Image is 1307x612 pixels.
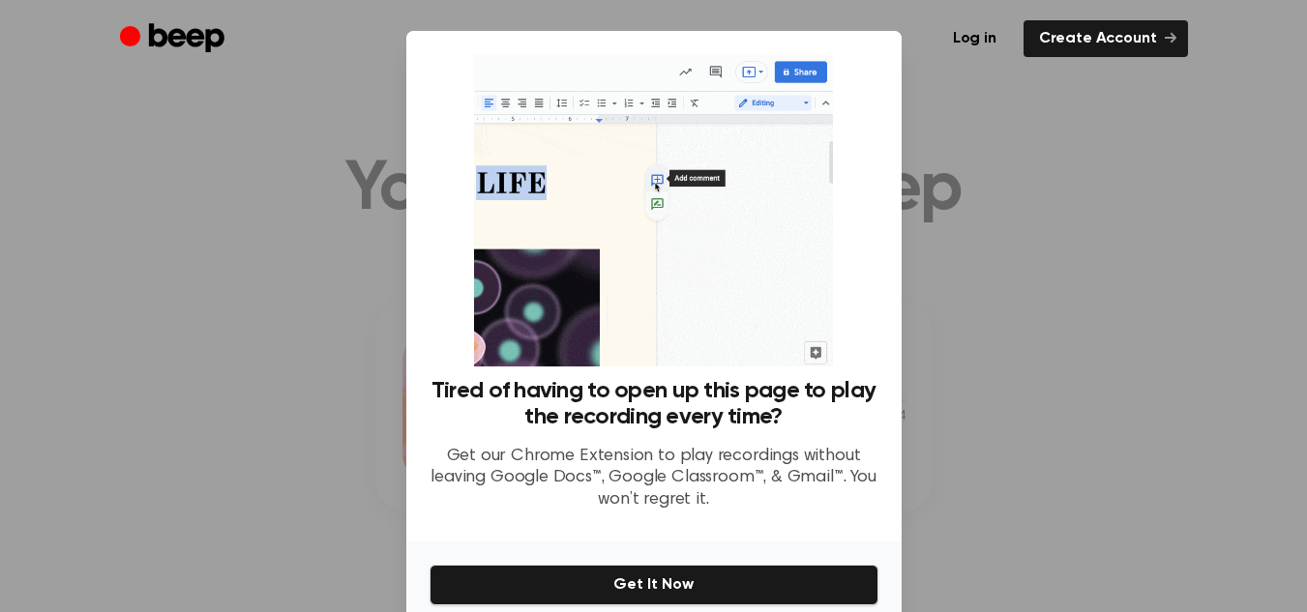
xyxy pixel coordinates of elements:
a: Log in [937,20,1012,57]
button: Get It Now [430,565,878,605]
p: Get our Chrome Extension to play recordings without leaving Google Docs™, Google Classroom™, & Gm... [430,446,878,511]
a: Beep [120,20,229,58]
img: Beep extension in action [474,54,833,366]
h3: Tired of having to open up this page to play the recording every time? [430,378,878,430]
a: Create Account [1024,20,1188,57]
